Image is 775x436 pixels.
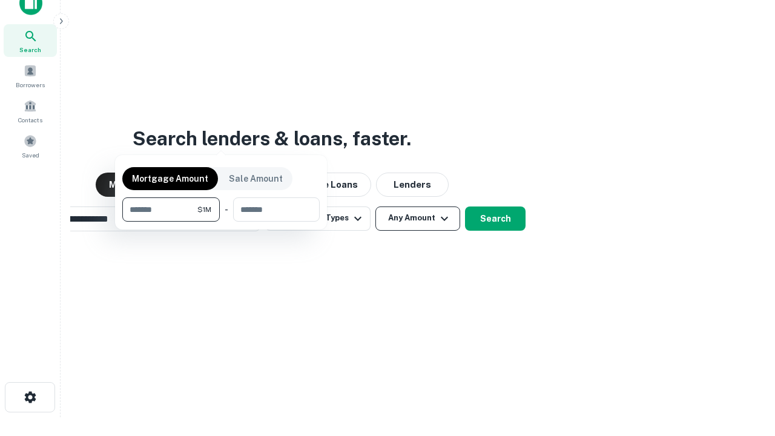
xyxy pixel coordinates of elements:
[197,204,211,215] span: $1M
[229,172,283,185] p: Sale Amount
[714,339,775,397] iframe: Chat Widget
[225,197,228,222] div: -
[132,172,208,185] p: Mortgage Amount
